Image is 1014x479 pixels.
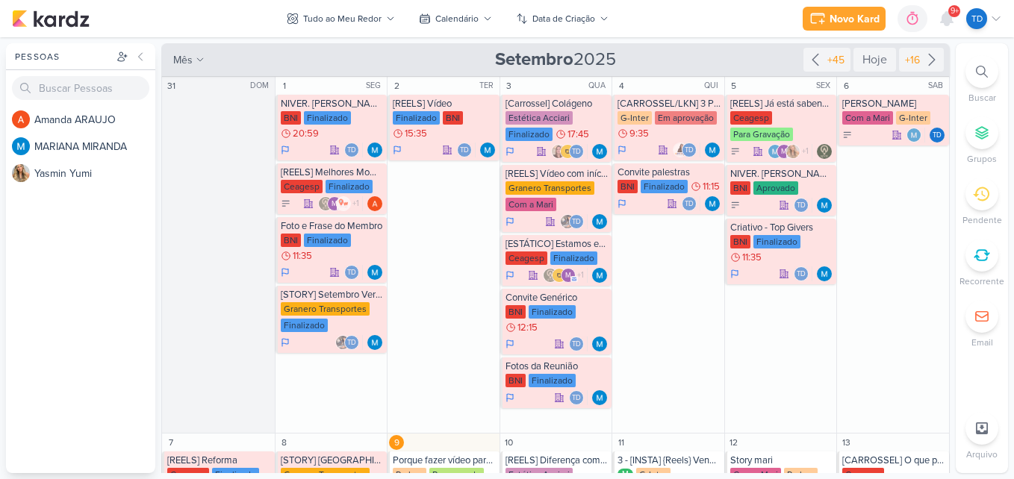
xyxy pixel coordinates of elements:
div: Thais de carvalho [682,196,697,211]
div: Para Gravação [730,128,793,141]
img: MARIANA MIRANDA [480,143,495,157]
div: BNI [506,305,526,319]
div: 4 [614,78,629,93]
div: Finalizado [326,180,373,193]
div: [CARROSSEL/LKN] 3 Passos - Mobilidade [618,98,721,110]
div: Responsável: MARIANA MIRANDA [705,143,720,157]
p: Email [971,336,993,349]
p: Arquivo [966,448,998,461]
div: 31 [164,78,178,93]
div: Thais de carvalho [682,143,697,157]
div: Finalizado [529,305,576,319]
div: BNI [730,181,750,195]
div: Em Andamento [506,145,514,157]
img: MARIANA MIRANDA [367,143,382,157]
span: 15:35 [405,128,427,139]
img: MARIANA MIRANDA [768,144,783,159]
p: Td [347,269,356,277]
p: Td [572,395,581,402]
div: Em Andamento [506,269,514,281]
p: m [781,148,787,156]
div: [REELS] Diferença com e sem Botox [506,454,609,466]
p: Td [572,341,581,348]
div: Convite Genérico [506,292,609,304]
p: Pendente [962,213,1002,227]
div: Thais de carvalho [457,143,472,157]
p: m [565,272,571,280]
div: Porque fazer vídeo para Youtube? [393,454,497,466]
div: Thais de carvalho [569,336,584,351]
div: Convite palestras [618,166,721,178]
div: SEG [366,80,385,92]
div: BNI [281,234,301,247]
div: Foto e Frase do Membro [281,220,385,232]
span: 17:45 [567,129,589,140]
img: IDBOX - Agência de Design [552,268,567,283]
div: Em Andamento [281,336,290,348]
div: 3 - [INSTA] {Reels} Vendedor x Coordenador [618,454,721,466]
div: Em Andamento [506,392,514,404]
div: 6 [839,78,853,93]
div: Responsável: MARIANA MIRANDA [817,198,832,213]
img: IDBOX - Agência de Design [560,144,575,159]
div: +45 [824,52,847,68]
div: TER [479,80,498,92]
span: 9:35 [629,128,649,139]
div: Colaboradores: MARIANA MIRANDA [906,128,925,143]
div: Responsável: MARIANA MIRANDA [367,335,382,350]
div: Finalizado [506,128,553,141]
p: Grupos [967,152,997,166]
img: Leviê Agência de Marketing Digital [817,144,832,159]
li: Ctrl + F [956,55,1008,104]
img: MARIANA MIRANDA [817,198,832,213]
div: Em Andamento [506,216,514,228]
div: Hoje [853,48,896,72]
div: Colaboradores: Everton Granero, Thais de carvalho [335,335,363,350]
p: Td [347,147,356,154]
div: 10 [502,435,517,450]
div: Ceagesp [730,111,772,125]
div: Responsável: Leviê Agência de Marketing Digital [817,144,832,159]
div: 11 [614,435,629,450]
div: Thais de carvalho [794,266,809,281]
img: MARIANA MIRANDA [592,144,607,159]
img: Yasmin Yumi [12,164,30,182]
div: 9 [389,435,404,450]
img: MARIANA MIRANDA [12,137,30,155]
div: Thais de carvalho [569,390,584,405]
div: mlegnaioli@gmail.com [327,196,342,211]
div: [REELS] Reforma [167,454,272,466]
div: 1 [277,78,292,93]
button: Novo Kard [803,7,886,31]
p: Td [572,148,581,156]
div: A Fazer [730,200,741,210]
p: Recorrente [959,275,1004,288]
img: Amanda ARAUJO [12,110,30,128]
div: Granero Transportes [281,302,370,316]
p: Td [971,12,983,25]
div: SAB [928,80,948,92]
div: mlegnaioli@gmail.com [777,144,791,159]
div: Responsável: MARIANA MIRANDA [592,214,607,229]
img: MARIANA MIRANDA [592,214,607,229]
div: Em aprovação [655,111,717,125]
div: Responsável: Thais de carvalho [930,128,945,143]
div: Colaboradores: Tatiane Acciari, IDBOX - Agência de Design, Thais de carvalho [551,144,588,159]
div: Colaboradores: Thais de carvalho [682,196,700,211]
div: Colaboradores: MARIANA MIRANDA, mlegnaioli@gmail.com, Yasmin Yumi, Thais de carvalho [768,144,812,159]
div: Colaboradores: Leviê Agência de Marketing Digital, mlegnaioli@gmail.com, ow se liga, Thais de car... [318,196,363,211]
div: Estética Acciari [506,111,573,125]
div: Thais de carvalho [930,128,945,143]
div: BNI [618,180,638,193]
div: Granero Transportes [506,181,594,195]
span: +1 [351,198,359,210]
div: [REELS] Vídeo [393,98,497,110]
img: Everton Granero [560,214,575,229]
div: Finalizado [393,111,440,125]
div: Fotos da Reunião [506,360,609,372]
div: Colaboradores: Thais de carvalho [794,198,812,213]
div: Finalizado [529,374,576,387]
div: [CARROSSEL] O que pedir na sua primeira visita ao Festivais Ceagesp [842,454,946,466]
div: NIVER. Mateus Silva [730,168,834,180]
div: +16 [902,52,923,68]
